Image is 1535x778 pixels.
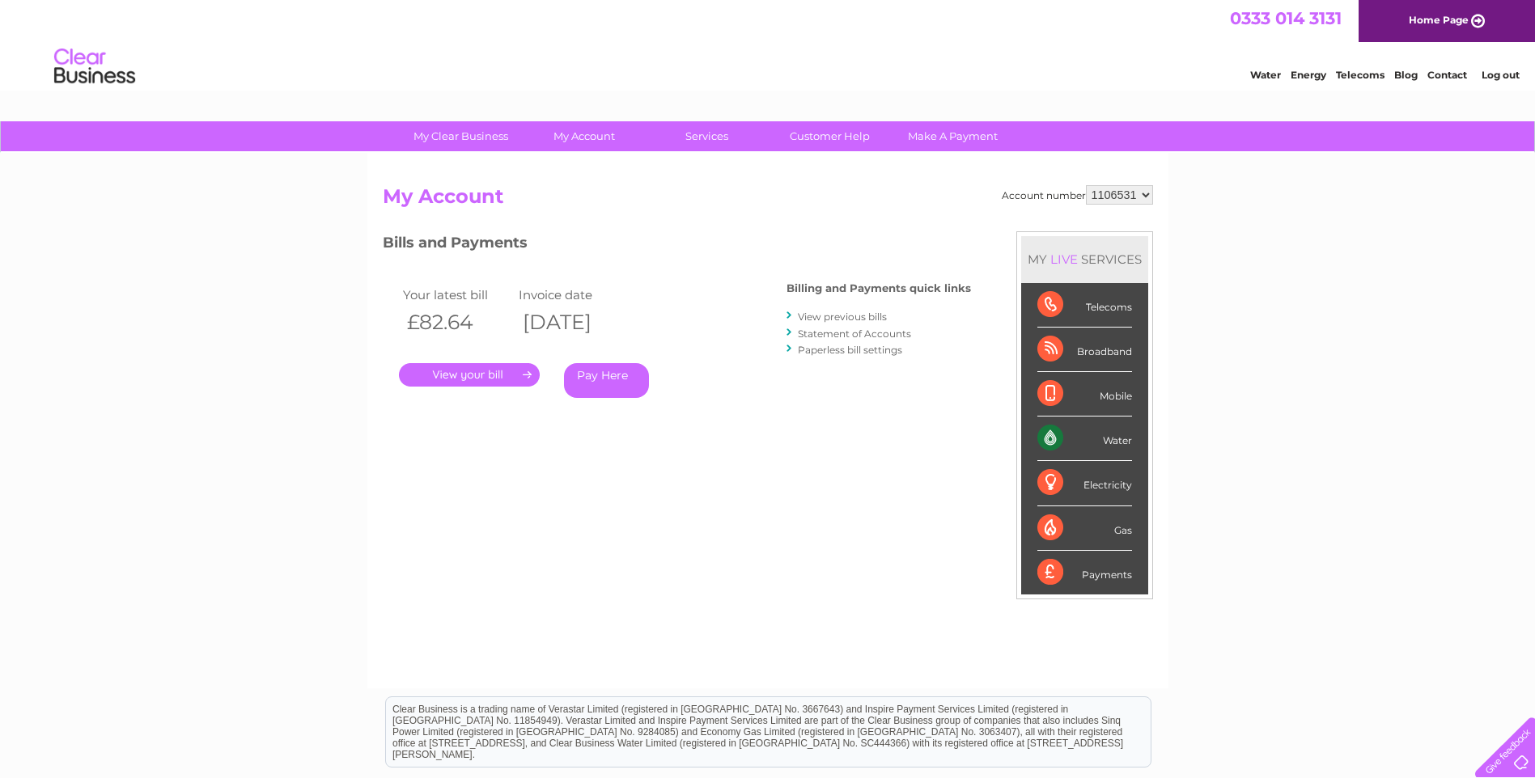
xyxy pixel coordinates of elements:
[1047,252,1081,267] div: LIVE
[1427,69,1467,81] a: Contact
[1037,461,1132,505] div: Electricity
[53,42,136,91] img: logo.png
[394,121,528,151] a: My Clear Business
[1482,69,1520,81] a: Log out
[1037,372,1132,416] div: Mobile
[1021,236,1148,282] div: MY SERVICES
[763,121,897,151] a: Customer Help
[399,363,540,387] a: .
[1291,69,1326,81] a: Energy
[1037,506,1132,551] div: Gas
[798,311,887,323] a: View previous bills
[383,231,971,260] h3: Bills and Payments
[1037,328,1132,372] div: Broadband
[798,328,911,340] a: Statement of Accounts
[787,282,971,294] h4: Billing and Payments quick links
[383,185,1153,216] h2: My Account
[798,344,902,356] a: Paperless bill settings
[1394,69,1418,81] a: Blog
[1037,551,1132,594] div: Payments
[1002,185,1153,205] div: Account number
[399,306,515,339] th: £82.64
[640,121,774,151] a: Services
[1037,283,1132,328] div: Telecoms
[517,121,651,151] a: My Account
[399,284,515,306] td: Your latest bill
[564,363,649,398] a: Pay Here
[515,306,631,339] th: [DATE]
[1250,69,1281,81] a: Water
[1336,69,1384,81] a: Telecoms
[386,9,1151,78] div: Clear Business is a trading name of Verastar Limited (registered in [GEOGRAPHIC_DATA] No. 3667643...
[515,284,631,306] td: Invoice date
[1230,8,1342,28] a: 0333 014 3131
[886,121,1020,151] a: Make A Payment
[1037,416,1132,461] div: Water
